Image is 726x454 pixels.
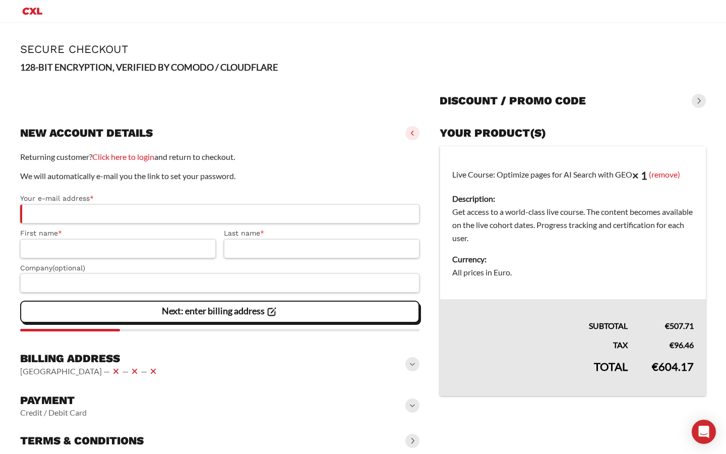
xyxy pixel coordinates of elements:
dd: All prices in Euro. [452,266,694,279]
label: Last name [224,228,419,239]
a: Click here to login [92,152,154,161]
h3: Discount / promo code [440,94,586,108]
span: (optional) [52,264,85,272]
th: Subtotal [440,299,640,332]
span: € [670,340,674,350]
dt: Currency: [452,253,694,266]
th: Total [440,352,640,396]
vaadin-horizontal-layout: Credit / Debit Card [20,408,87,418]
span: € [665,321,670,330]
label: Your e-mail address [20,193,419,204]
span: € [652,360,658,373]
vaadin-horizontal-layout: [GEOGRAPHIC_DATA] — — — [20,365,159,377]
bdi: 604.17 [652,360,694,373]
strong: 128-BIT ENCRYPTION, VERIFIED BY COMODO / CLOUDFLARE [20,62,278,73]
th: Tax [440,332,640,352]
dt: Description: [452,192,694,205]
bdi: 96.46 [670,340,694,350]
h3: Terms & conditions [20,434,144,448]
vaadin-button: Next: enter billing address [20,301,419,323]
p: We will automatically e-mail you the link to set your password. [20,169,419,183]
label: First name [20,228,216,239]
a: (remove) [649,169,680,179]
h3: New account details [20,126,153,140]
dd: Get access to a world-class live course. The content becomes available on the live cohort dates. ... [452,205,694,245]
div: Open Intercom Messenger [692,420,716,444]
p: Returning customer? and return to checkout. [20,150,419,163]
h3: Payment [20,393,87,408]
td: Live Course: Optimize pages for AI Search with GEO [440,146,706,300]
h1: Secure Checkout [20,43,706,55]
label: Company [20,262,419,274]
bdi: 507.71 [665,321,694,330]
strong: × 1 [632,168,647,182]
h3: Billing address [20,352,159,366]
